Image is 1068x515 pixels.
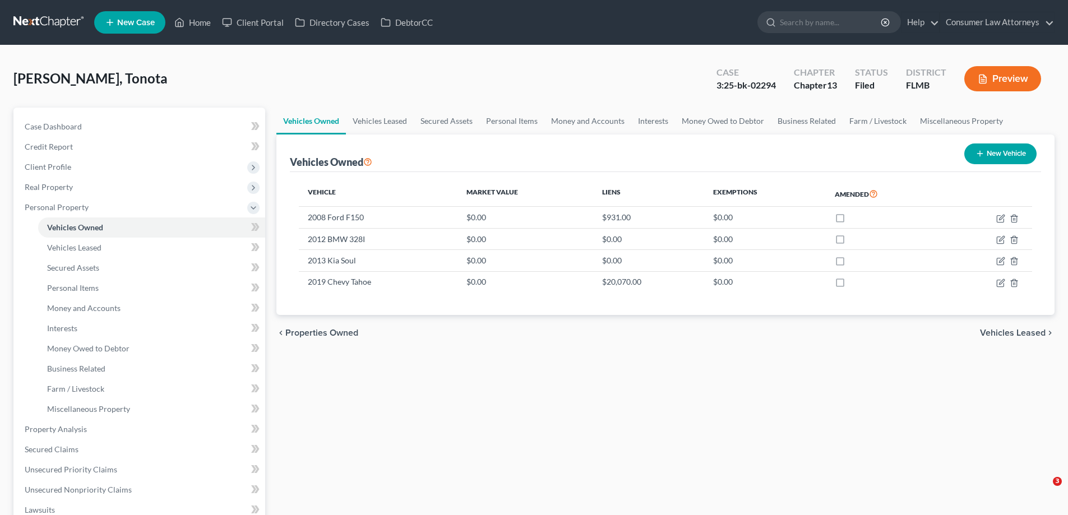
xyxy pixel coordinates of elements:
[780,12,882,33] input: Search by name...
[299,250,457,271] td: 2013 Kia Soul
[25,142,73,151] span: Credit Report
[855,66,888,79] div: Status
[13,70,168,86] span: [PERSON_NAME], Tonota
[346,108,414,134] a: Vehicles Leased
[216,12,289,33] a: Client Portal
[16,137,265,157] a: Credit Report
[16,117,265,137] a: Case Dashboard
[47,263,99,272] span: Secured Assets
[38,379,265,399] a: Farm / Livestock
[631,108,675,134] a: Interests
[906,66,946,79] div: District
[38,278,265,298] a: Personal Items
[593,271,705,293] td: $20,070.00
[457,228,593,249] td: $0.00
[276,328,285,337] i: chevron_left
[827,80,837,90] span: 13
[47,323,77,333] span: Interests
[38,399,265,419] a: Miscellaneous Property
[47,404,130,414] span: Miscellaneous Property
[47,243,101,252] span: Vehicles Leased
[299,181,457,207] th: Vehicle
[964,143,1037,164] button: New Vehicle
[25,485,132,494] span: Unsecured Nonpriority Claims
[276,328,358,337] button: chevron_left Properties Owned
[704,271,825,293] td: $0.00
[843,108,913,134] a: Farm / Livestock
[593,207,705,228] td: $931.00
[901,12,939,33] a: Help
[38,318,265,338] a: Interests
[906,79,946,92] div: FLMB
[593,250,705,271] td: $0.00
[704,181,825,207] th: Exemptions
[980,328,1055,337] button: Vehicles Leased chevron_right
[855,79,888,92] div: Filed
[25,202,89,212] span: Personal Property
[47,222,103,232] span: Vehicles Owned
[1030,477,1057,504] iframe: Intercom live chat
[457,250,593,271] td: $0.00
[276,108,346,134] a: Vehicles Owned
[826,181,945,207] th: Amended
[290,155,372,169] div: Vehicles Owned
[299,228,457,249] td: 2012 BMW 328I
[47,384,104,393] span: Farm / Livestock
[794,66,837,79] div: Chapter
[25,424,87,434] span: Property Analysis
[794,79,837,92] div: Chapter
[25,465,117,474] span: Unsecured Priority Claims
[38,258,265,278] a: Secured Assets
[457,207,593,228] td: $0.00
[169,12,216,33] a: Home
[457,271,593,293] td: $0.00
[25,444,78,454] span: Secured Claims
[299,271,457,293] td: 2019 Chevy Tahoe
[25,505,55,514] span: Lawsuits
[704,207,825,228] td: $0.00
[414,108,479,134] a: Secured Assets
[38,217,265,238] a: Vehicles Owned
[16,439,265,460] a: Secured Claims
[457,181,593,207] th: Market Value
[16,460,265,480] a: Unsecured Priority Claims
[913,108,1010,134] a: Miscellaneous Property
[716,79,776,92] div: 3:25-bk-02294
[38,298,265,318] a: Money and Accounts
[25,122,82,131] span: Case Dashboard
[38,238,265,258] a: Vehicles Leased
[940,12,1054,33] a: Consumer Law Attorneys
[47,344,130,353] span: Money Owed to Debtor
[25,162,71,171] span: Client Profile
[704,228,825,249] td: $0.00
[593,181,705,207] th: Liens
[47,303,121,313] span: Money and Accounts
[716,66,776,79] div: Case
[117,18,155,27] span: New Case
[980,328,1046,337] span: Vehicles Leased
[289,12,375,33] a: Directory Cases
[285,328,358,337] span: Properties Owned
[544,108,631,134] a: Money and Accounts
[704,250,825,271] td: $0.00
[375,12,438,33] a: DebtorCC
[675,108,771,134] a: Money Owed to Debtor
[47,364,105,373] span: Business Related
[299,207,457,228] td: 2008 Ford F150
[16,480,265,500] a: Unsecured Nonpriority Claims
[1053,477,1062,486] span: 3
[1046,328,1055,337] i: chevron_right
[593,228,705,249] td: $0.00
[38,359,265,379] a: Business Related
[38,338,265,359] a: Money Owed to Debtor
[964,66,1041,91] button: Preview
[479,108,544,134] a: Personal Items
[47,283,99,293] span: Personal Items
[771,108,843,134] a: Business Related
[25,182,73,192] span: Real Property
[16,419,265,439] a: Property Analysis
